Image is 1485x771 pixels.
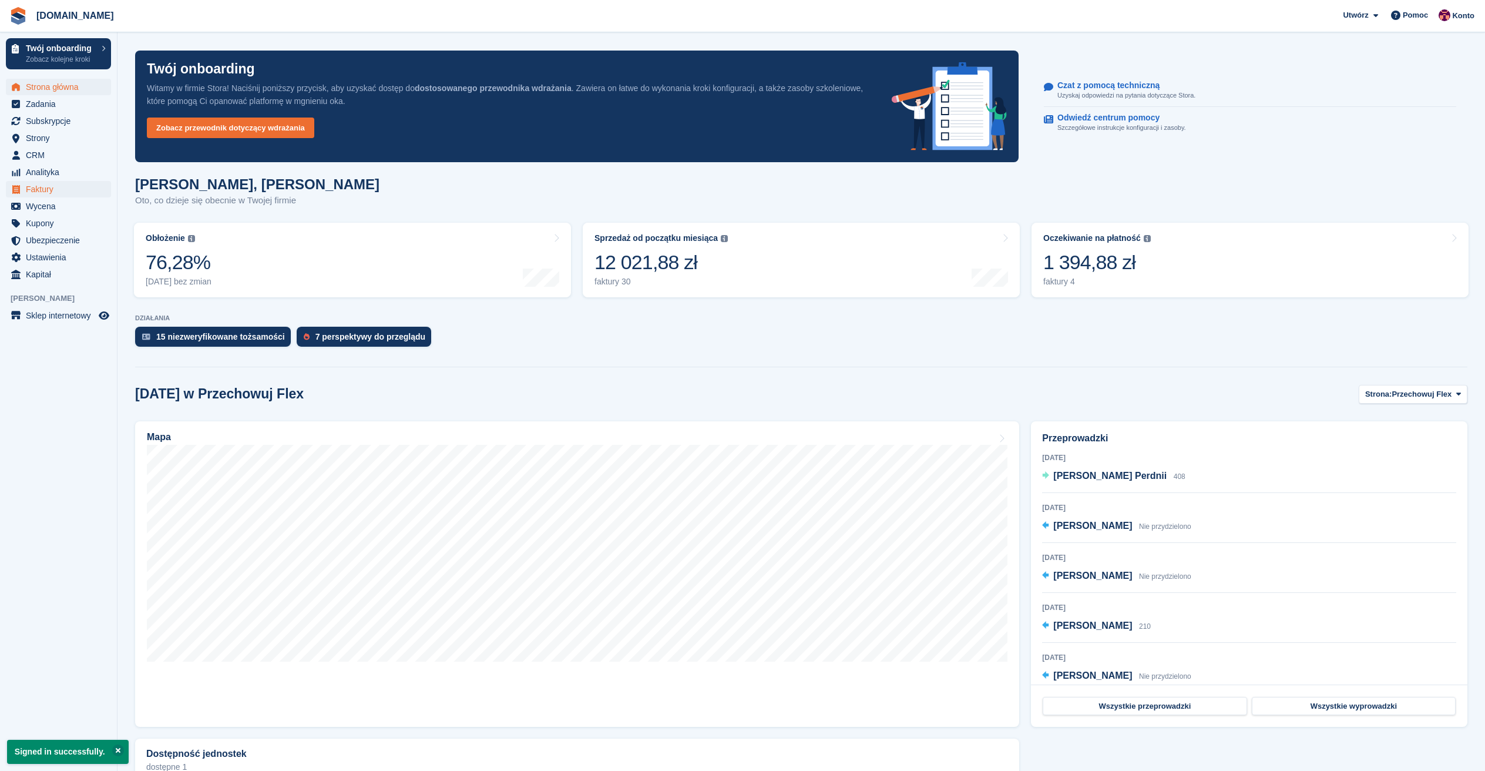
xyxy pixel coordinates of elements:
h1: [PERSON_NAME], [PERSON_NAME] [135,176,379,192]
a: [PERSON_NAME] Nie przydzielono [1042,569,1191,584]
p: DZIAŁANIA [135,314,1467,322]
span: CRM [26,147,96,163]
span: Strona główna [26,79,96,95]
p: Witamy w firmie Stora! Naciśnij poniższy przycisk, aby uzyskać dostęp do . Zawiera on łatwe do wy... [147,82,873,108]
div: [DATE] [1042,452,1456,463]
span: Nie przydzielono [1139,672,1191,681]
div: 76,28% [146,250,211,274]
a: Wszystkie wyprowadzki [1252,697,1456,716]
h2: Dostępność jednostek [146,749,247,759]
div: 7 perspektywy do przeglądu [315,332,426,341]
div: 1 394,88 zł [1043,250,1151,274]
span: Strona: [1365,388,1392,400]
a: Podgląd sklepu [97,309,111,323]
img: stora-icon-8386f47178a22dfd0bd8f6a31ec36ba5ce8667c1dd55bd0f319d3a0aa187defe.svg [9,7,27,25]
a: [DOMAIN_NAME] [32,6,119,25]
img: prospect-51fa495bee0391a8d652442698ab0144808aea92771e9ea1ae160a38d050c398.svg [304,333,310,340]
span: Strony [26,130,96,146]
span: Kapitał [26,266,96,283]
span: Analityka [26,164,96,180]
div: [DATE] [1042,652,1456,663]
div: faktury 4 [1043,277,1151,287]
span: Subskrypcje [26,113,96,129]
span: Sklep internetowy [26,307,96,324]
a: menu [6,164,111,180]
p: Twój onboarding [147,62,255,76]
a: Obłożenie 76,28% [DATE] bez zmian [134,223,571,297]
span: [PERSON_NAME] [1053,621,1132,631]
span: [PERSON_NAME] [1053,521,1132,531]
a: Mapa [135,421,1019,727]
a: Czat z pomocą techniczną Uzyskaj odpowiedzi na pytania dotyczące Stora. [1044,75,1456,107]
p: Twój onboarding [26,44,96,52]
a: menu [6,181,111,197]
button: Strona: Przechowuj Flex [1359,385,1467,404]
p: Czat z pomocą techniczną [1057,81,1186,90]
span: Kupony [26,215,96,232]
h2: Przeprowadzki [1042,431,1456,445]
strong: dostosowanego przewodnika wdrażania [415,83,572,93]
a: menu [6,130,111,146]
a: menu [6,113,111,129]
div: [DATE] [1042,552,1456,563]
span: 408 [1174,472,1185,481]
img: icon-info-grey-7440780725fd019a000dd9b08b2336e03edf1995a4989e88bcd33f0948082b44.svg [721,235,728,242]
span: Utwórz [1343,9,1368,21]
span: Nie przydzielono [1139,522,1191,531]
a: [PERSON_NAME] 210 [1042,619,1151,634]
a: [PERSON_NAME] Perdnii 408 [1042,469,1185,484]
p: Oto, co dzieje się obecnie w Twojej firmie [135,194,379,207]
span: [PERSON_NAME] [1053,671,1132,681]
div: [DATE] [1042,502,1456,513]
div: Obłożenie [146,233,185,243]
a: menu [6,249,111,266]
a: menu [6,79,111,95]
a: menu [6,232,111,249]
p: Szczegółowe instrukcje konfiguracji i zasoby. [1057,123,1186,133]
span: Ubezpieczenie [26,232,96,249]
p: Odwiedź centrum pomocy [1057,113,1177,123]
span: [PERSON_NAME] [11,293,117,304]
span: Faktury [26,181,96,197]
a: menu [6,96,111,112]
p: Zobacz kolejne kroki [26,54,96,65]
span: Konto [1452,10,1474,22]
span: 210 [1139,622,1151,631]
p: Signed in successfully. [7,740,129,764]
div: faktury 30 [594,277,728,287]
span: [PERSON_NAME] [1053,571,1132,581]
p: dostępne 1 [146,763,1008,771]
a: menu [6,307,111,324]
span: Pomoc [1403,9,1428,21]
a: Odwiedź centrum pomocy Szczegółowe instrukcje konfiguracji i zasoby. [1044,107,1456,139]
img: verify_identity-adf6edd0f0f0b5bbfe63781bf79b02c33cf7c696d77639b501bdc392416b5a36.svg [142,333,150,340]
a: Zobacz przewodnik dotyczący wdrażania [147,118,314,138]
a: Twój onboarding Zobacz kolejne kroki [6,38,111,69]
a: Oczekiwanie na płatność 1 394,88 zł faktury 4 [1032,223,1469,297]
a: [PERSON_NAME] Nie przydzielono [1042,519,1191,534]
a: Sprzedaż od początku miesiąca 12 021,88 zł faktury 30 [583,223,1020,297]
span: [PERSON_NAME] Perdnii [1053,471,1167,481]
img: Mateusz Kacwin [1439,9,1450,21]
div: Sprzedaż od początku miesiąca [594,233,718,243]
div: 12 021,88 zł [594,250,728,274]
p: Uzyskaj odpowiedzi na pytania dotyczące Stora. [1057,90,1195,100]
div: 15 niezweryfikowane tożsamości [156,332,285,341]
span: Zadania [26,96,96,112]
div: [DATE] [1042,602,1456,613]
h2: Mapa [147,432,171,443]
a: 7 perspektywy do przeglądu [297,327,438,353]
a: menu [6,266,111,283]
a: menu [6,198,111,214]
img: icon-info-grey-7440780725fd019a000dd9b08b2336e03edf1995a4989e88bcd33f0948082b44.svg [188,235,195,242]
span: Nie przydzielono [1139,572,1191,581]
img: onboarding-info-6c161a55d2c0e0a8cae90662b2fe09162a5109e8cc188191df67fb4f79e88e88.svg [892,62,1007,150]
div: [DATE] bez zmian [146,277,211,287]
div: Oczekiwanie na płatność [1043,233,1141,243]
a: menu [6,147,111,163]
span: Przechowuj Flex [1392,388,1452,400]
span: Ustawienia [26,249,96,266]
img: icon-info-grey-7440780725fd019a000dd9b08b2336e03edf1995a4989e88bcd33f0948082b44.svg [1144,235,1151,242]
h2: [DATE] w Przechowuj Flex [135,386,304,402]
a: 15 niezweryfikowane tożsamości [135,327,297,353]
